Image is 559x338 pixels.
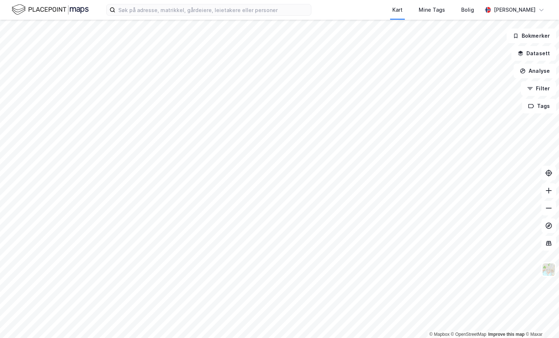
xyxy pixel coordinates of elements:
iframe: Chat Widget [522,303,559,338]
button: Datasett [511,46,556,61]
div: Kontrollprogram for chat [522,303,559,338]
button: Analyse [514,64,556,78]
button: Tags [522,99,556,113]
input: Søk på adresse, matrikkel, gårdeiere, leietakere eller personer [115,4,311,15]
button: Filter [521,81,556,96]
button: Bokmerker [507,29,556,43]
div: [PERSON_NAME] [494,5,536,14]
a: OpenStreetMap [451,332,486,337]
img: Z [542,263,556,277]
div: Bolig [461,5,474,14]
div: Mine Tags [419,5,445,14]
a: Mapbox [429,332,449,337]
img: logo.f888ab2527a4732fd821a326f86c7f29.svg [12,3,89,16]
a: Improve this map [488,332,525,337]
div: Kart [392,5,403,14]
